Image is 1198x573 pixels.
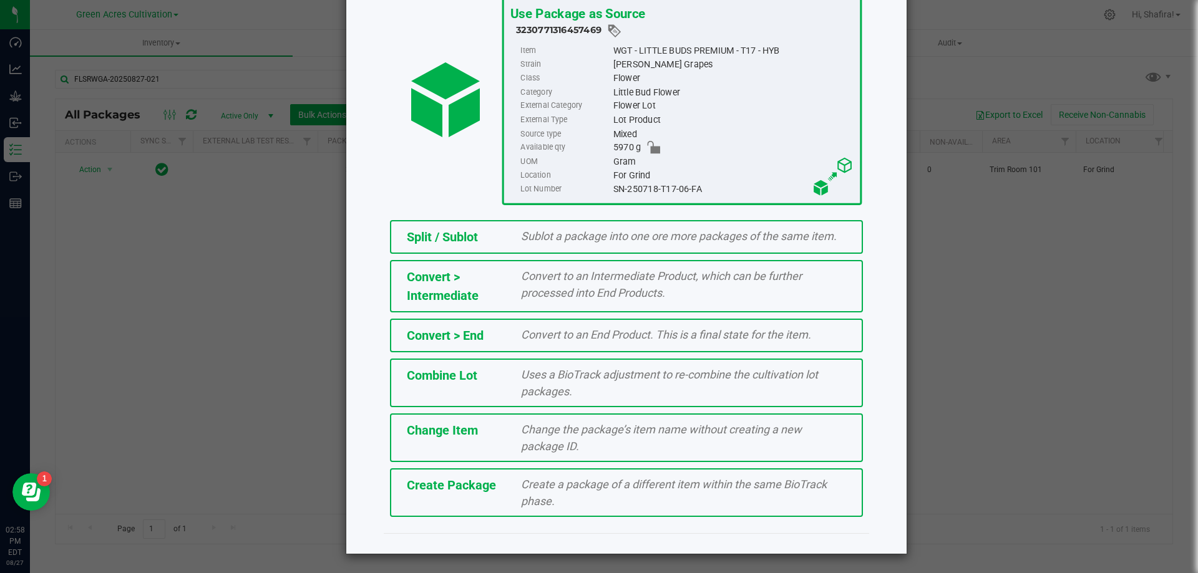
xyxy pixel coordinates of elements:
[613,155,853,168] div: Gram
[520,113,610,127] label: External Type
[520,44,610,57] label: Item
[407,478,496,493] span: Create Package
[521,229,837,243] span: Sublot a package into one ore more packages of the same item.
[520,168,610,182] label: Location
[613,85,853,99] div: Little Bud Flower
[520,57,610,71] label: Strain
[520,155,610,168] label: UOM
[521,423,802,453] span: Change the package’s item name without creating a new package ID.
[407,328,484,343] span: Convert > End
[521,478,827,508] span: Create a package of a different item within the same BioTrack phase.
[407,423,478,438] span: Change Item
[520,182,610,196] label: Lot Number
[613,141,640,155] span: 5970 g
[613,72,853,85] div: Flower
[613,44,853,57] div: WGT - LITTLE BUDS PREMIUM - T17 - HYB
[37,471,52,486] iframe: Resource center unread badge
[510,6,645,21] span: Use Package as Source
[521,368,818,398] span: Uses a BioTrack adjustment to re-combine the cultivation lot packages.
[613,113,853,127] div: Lot Product
[407,229,478,244] span: Split / Sublot
[520,127,610,141] label: Source type
[520,85,610,99] label: Category
[613,99,853,113] div: Flower Lot
[520,141,610,155] label: Available qty
[520,99,610,113] label: External Category
[407,368,477,383] span: Combine Lot
[12,473,50,511] iframe: Resource center
[407,269,479,303] span: Convert > Intermediate
[516,23,854,39] div: 3230771316457469
[521,269,802,299] span: Convert to an Intermediate Product, which can be further processed into End Products.
[521,328,811,341] span: Convert to an End Product. This is a final state for the item.
[520,72,610,85] label: Class
[613,168,853,182] div: For Grind
[613,182,853,196] div: SN-250718-T17-06-FA
[613,57,853,71] div: [PERSON_NAME] Grapes
[613,127,853,141] div: Mixed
